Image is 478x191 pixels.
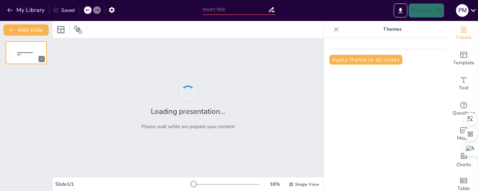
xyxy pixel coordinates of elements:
span: Charts [456,161,471,169]
span: Media [457,134,471,142]
div: Slide 1 / 1 [55,181,192,188]
div: Add ready made slides [450,46,478,71]
span: Questions [452,109,475,117]
div: 16 % [266,181,283,188]
span: Position [74,25,82,34]
span: Sendsteps presentation editor [17,52,33,56]
div: 1 [6,41,47,64]
div: Layout [55,24,66,35]
div: Saved [53,7,75,14]
div: p m [456,4,469,17]
button: Add slide [3,24,49,36]
div: 1 [38,56,45,62]
span: Single View [295,182,319,187]
div: Add text boxes [450,71,478,96]
button: Present [409,3,444,17]
input: Insert title [203,5,268,15]
div: Change the overall theme [450,21,478,46]
div: Add images, graphics, shapes or video [450,122,478,147]
p: Please wait while we prepare your content [141,123,235,130]
span: Text [459,84,469,92]
div: Get real-time input from your audience [450,96,478,122]
button: Apply theme to all slides [329,55,402,65]
h2: Loading presentation... [151,106,225,116]
span: Template [453,59,475,67]
button: p m [456,3,469,17]
p: Themes [342,21,443,38]
button: Export to PowerPoint [394,3,407,17]
div: Add charts and graphs [450,147,478,172]
button: My Library [5,5,48,16]
span: Theme [456,34,472,42]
